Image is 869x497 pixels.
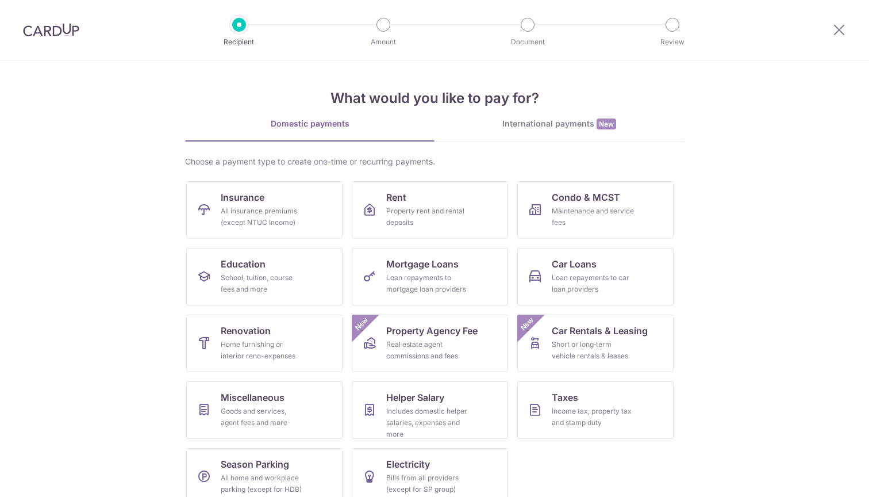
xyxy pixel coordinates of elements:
[552,406,635,429] div: Income tax, property tax and stamp duty
[386,391,444,404] span: Helper Salary
[221,406,303,429] div: Goods and services, agent fees and more
[352,181,508,239] a: RentProperty rent and rental deposits
[221,339,303,362] div: Home furnishing or interior reno-expenses
[197,36,282,48] p: Recipient
[517,248,674,305] a: Car LoansLoan repayments to car loan providers
[221,272,303,295] div: School, tuition, course fees and more
[386,457,430,471] span: Electricity
[23,23,79,37] img: CardUp
[221,324,271,338] span: Renovation
[221,457,289,471] span: Season Parking
[352,381,508,439] a: Helper SalaryIncludes domestic helper salaries, expenses and more
[485,36,570,48] p: Document
[352,315,371,334] span: New
[552,190,620,204] span: Condo & MCST
[386,257,459,271] span: Mortgage Loans
[386,324,478,338] span: Property Agency Fee
[386,472,469,495] div: Bills from all providers (except for SP group)
[518,315,537,334] span: New
[386,339,469,362] div: Real estate agent commissions and fees
[552,272,635,295] div: Loan repayments to car loan providers
[597,118,616,129] span: New
[185,156,684,167] div: Choose a payment type to create one-time or recurring payments.
[517,315,674,372] a: Car Rentals & LeasingShort or long‑term vehicle rentals & leasesNew
[221,190,264,204] span: Insurance
[386,205,469,228] div: Property rent and rental deposits
[186,248,343,305] a: EducationSchool, tuition, course fees and more
[352,248,508,305] a: Mortgage LoansLoan repayments to mortgage loan providers
[221,391,284,404] span: Miscellaneous
[552,257,597,271] span: Car Loans
[221,472,303,495] div: All home and workplace parking (except for HDB)
[352,315,508,372] a: Property Agency FeeReal estate agent commissions and feesNew
[221,257,266,271] span: Education
[434,118,684,130] div: International payments
[386,272,469,295] div: Loan repayments to mortgage loan providers
[552,339,635,362] div: Short or long‑term vehicle rentals & leases
[185,118,434,129] div: Domestic payments
[186,181,343,239] a: InsuranceAll insurance premiums (except NTUC Income)
[552,324,648,338] span: Car Rentals & Leasing
[386,190,406,204] span: Rent
[552,205,635,228] div: Maintenance and service fees
[221,205,303,228] div: All insurance premiums (except NTUC Income)
[517,381,674,439] a: TaxesIncome tax, property tax and stamp duty
[341,36,426,48] p: Amount
[186,315,343,372] a: RenovationHome furnishing or interior reno-expenses
[517,181,674,239] a: Condo & MCSTMaintenance and service fees
[386,406,469,440] div: Includes domestic helper salaries, expenses and more
[186,381,343,439] a: MiscellaneousGoods and services, agent fees and more
[185,88,684,109] h4: What would you like to pay for?
[630,36,715,48] p: Review
[552,391,578,404] span: Taxes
